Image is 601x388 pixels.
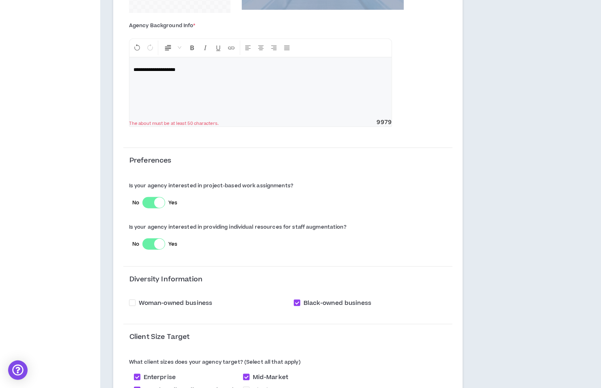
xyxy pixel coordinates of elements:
[268,41,280,55] button: Right Align
[8,360,28,380] div: Open Intercom Messenger
[129,156,172,165] h3: Preferences
[132,199,139,206] span: No
[144,41,156,55] button: Redo
[129,19,196,32] label: Agency Background Info
[225,41,237,55] button: Insert Link
[199,41,211,55] button: Format Italics
[168,199,177,206] span: Yes
[129,120,392,126] span: The about must be at least 50 characters.
[129,221,392,234] label: Is your agency interested in providing individual resources for staff augmentation?
[129,333,190,342] h3: Client Size Target
[186,41,198,55] button: Format Bold
[281,41,293,55] button: Justify Align
[168,240,177,248] span: Yes
[242,41,254,55] button: Left Align
[212,41,224,55] button: Format Underline
[132,240,139,248] span: No
[144,373,176,382] span: Enterprise
[139,299,212,307] span: Woman-owned business
[129,356,447,369] label: What client sizes does your agency target? (Select all that apply)
[131,41,143,55] button: Undo
[255,41,267,55] button: Center Align
[129,275,202,284] h3: Diversity Information
[304,299,371,307] span: Black-owned business
[253,373,288,382] span: Mid-Market
[377,118,392,126] span: 9979
[129,179,392,192] label: Is your agency interested in project-based work assignments?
